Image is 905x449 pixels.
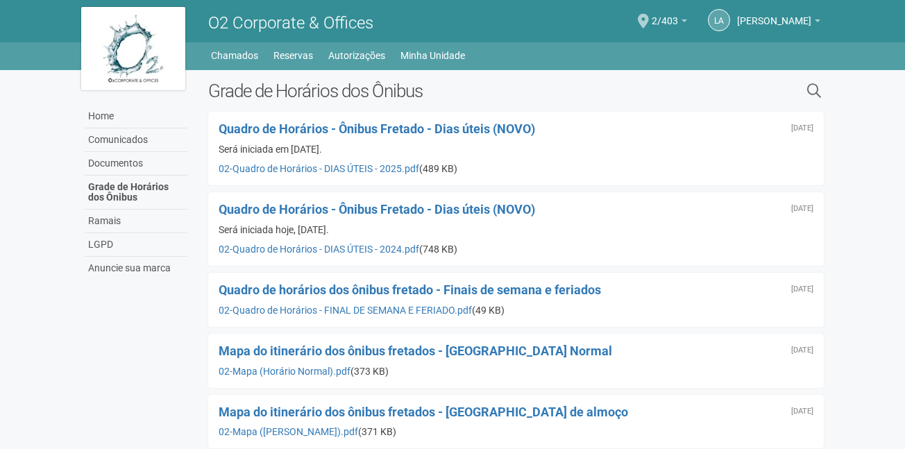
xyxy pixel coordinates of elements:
span: 2/403 [652,2,678,26]
div: (489 KB) [219,162,813,175]
a: Minha Unidade [400,46,465,65]
h2: Grade de Horários dos Ônibus [208,81,664,101]
div: Sexta-feira, 23 de outubro de 2020 às 16:53 [791,407,813,416]
div: Sexta-feira, 23 de outubro de 2020 às 16:55 [791,285,813,294]
div: Será iniciada em [DATE]. [219,143,813,155]
div: Segunda-feira, 13 de maio de 2024 às 11:08 [791,205,813,213]
a: Reservas [273,46,313,65]
a: 02-Mapa ([PERSON_NAME]).pdf [219,426,358,437]
span: Luísa Antunes de Mesquita [737,2,811,26]
a: LA [708,9,730,31]
a: Grade de Horários dos Ônibus [85,176,187,210]
a: Mapa do itinerário dos ônibus fretados - [GEOGRAPHIC_DATA] de almoço [219,405,628,419]
a: Documentos [85,152,187,176]
a: 02-Quadro de Horários - FINAL DE SEMANA E FERIADO.pdf [219,305,472,316]
div: (371 KB) [219,425,813,438]
a: Home [85,105,187,128]
a: 02-Quadro de Horários - DIAS ÚTEIS - 2024.pdf [219,244,419,255]
a: [PERSON_NAME] [737,17,820,28]
a: 02-Mapa (Horário Normal).pdf [219,366,350,377]
a: Autorizações [328,46,385,65]
a: Anuncie sua marca [85,257,187,280]
div: (748 KB) [219,243,813,255]
a: Ramais [85,210,187,233]
a: 02-Quadro de Horários - DIAS ÚTEIS - 2025.pdf [219,163,419,174]
div: Sexta-feira, 24 de janeiro de 2025 às 19:36 [791,124,813,133]
img: logo.jpg [81,7,185,90]
a: 2/403 [652,17,687,28]
a: Mapa do itinerário dos ônibus fretados - [GEOGRAPHIC_DATA] Normal [219,344,612,358]
div: Será iniciada hoje, [DATE]. [219,223,813,236]
a: Quadro de horários dos ônibus fretado - Finais de semana e feriados [219,282,601,297]
a: LGPD [85,233,187,257]
a: Quadro de Horários - Ônibus Fretado - Dias úteis (NOVO) [219,202,535,217]
div: (373 KB) [219,365,813,378]
div: (49 KB) [219,304,813,316]
a: Quadro de Horários - Ônibus Fretado - Dias úteis (NOVO) [219,121,535,136]
div: Sexta-feira, 23 de outubro de 2020 às 16:54 [791,346,813,355]
a: Chamados [211,46,258,65]
a: Comunicados [85,128,187,152]
span: O2 Corporate & Offices [208,13,373,33]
